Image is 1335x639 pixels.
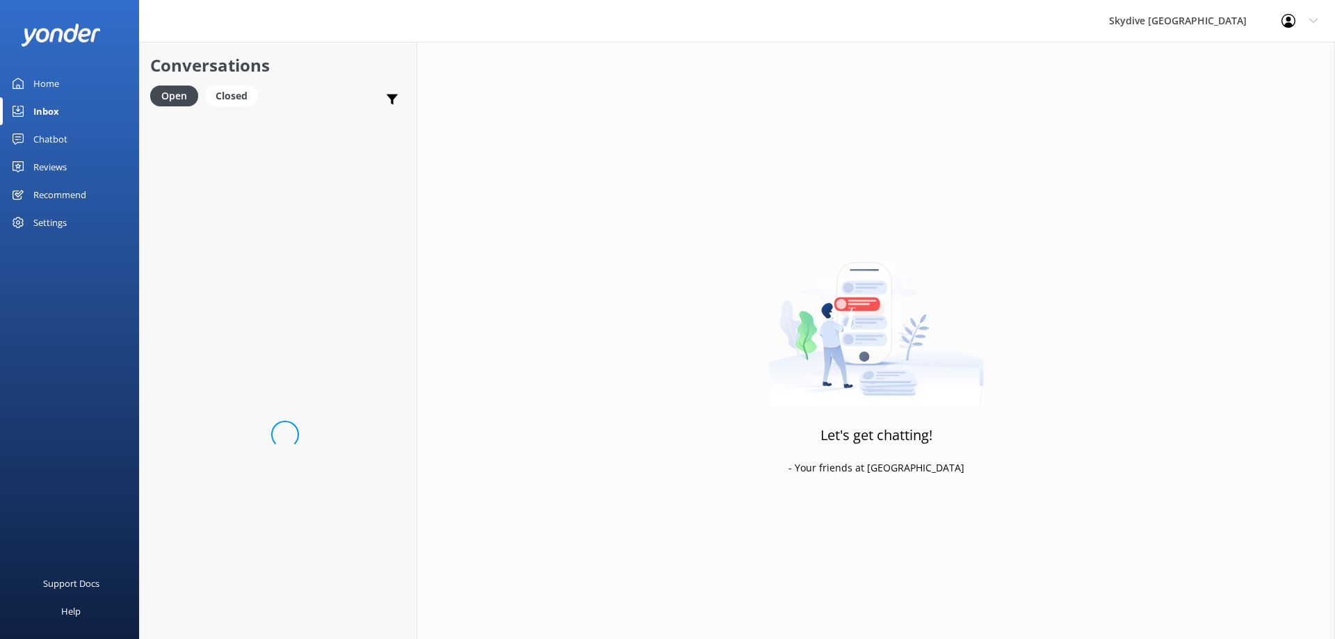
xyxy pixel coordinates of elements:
[33,125,67,153] div: Chatbot
[33,70,59,97] div: Home
[33,153,67,181] div: Reviews
[150,86,198,106] div: Open
[205,88,265,103] a: Closed
[150,52,406,79] h2: Conversations
[205,86,258,106] div: Closed
[33,209,67,236] div: Settings
[43,569,99,597] div: Support Docs
[33,181,86,209] div: Recommend
[769,233,984,407] img: artwork of a man stealing a conversation from at giant smartphone
[21,24,101,47] img: yonder-white-logo.png
[150,88,205,103] a: Open
[820,424,932,446] h3: Let's get chatting!
[788,460,964,476] p: - Your friends at [GEOGRAPHIC_DATA]
[61,597,81,625] div: Help
[33,97,59,125] div: Inbox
